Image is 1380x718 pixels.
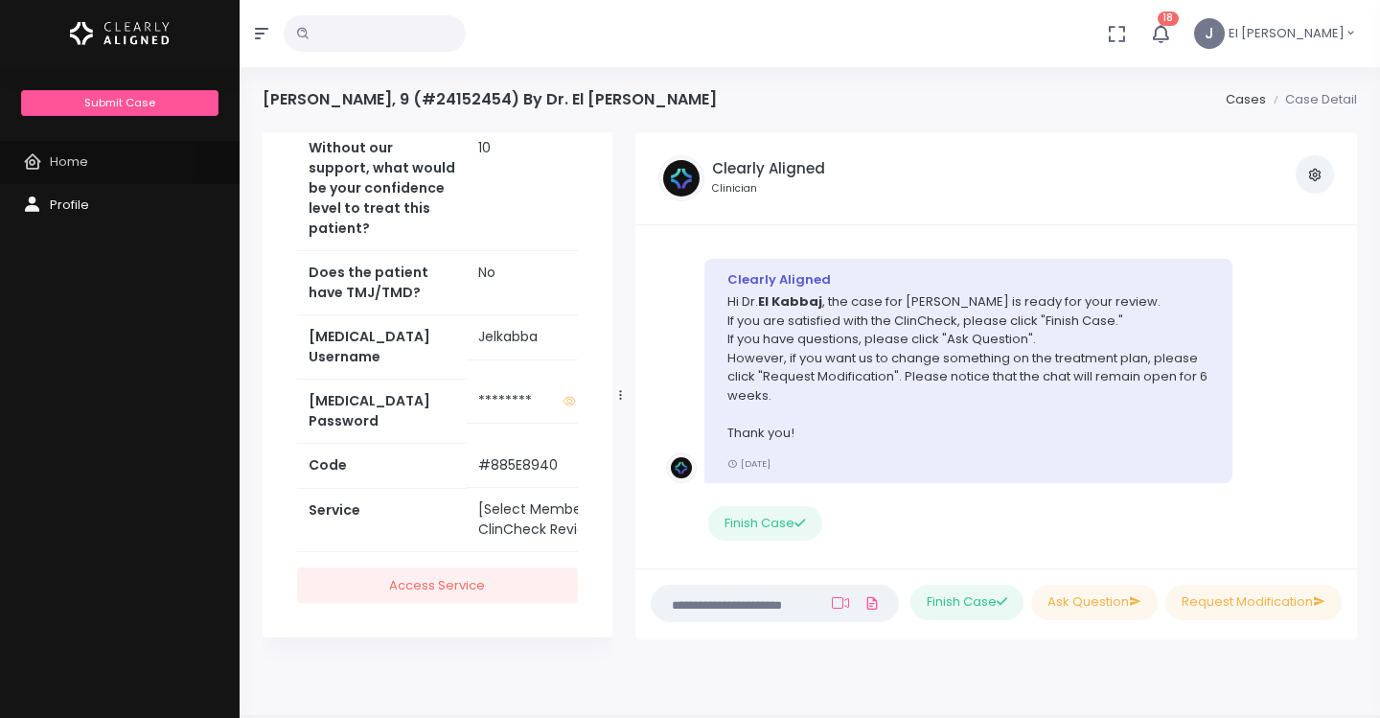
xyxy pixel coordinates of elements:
h4: [PERSON_NAME], 9 (#24152454) By Dr. El [PERSON_NAME] [263,90,717,108]
div: scrollable content [651,241,1342,550]
td: Jelkabba [467,315,623,359]
b: El Kabbaj [758,292,822,311]
img: Logo Horizontal [70,13,170,54]
a: Access Service [297,567,578,603]
span: El [PERSON_NAME] [1229,24,1345,43]
small: [DATE] [727,457,770,470]
span: Submit Case [84,95,155,110]
span: Profile [50,196,89,214]
span: J [1194,18,1225,49]
th: Without our support, what would be your confidence level to treat this patient? [297,127,467,251]
span: 18 [1158,12,1179,26]
th: Does the patient have TMJ/TMD? [297,251,467,315]
a: Add Loom Video [828,595,853,611]
span: Home [50,152,88,171]
button: Request Modification [1165,585,1342,620]
a: Cases [1226,90,1266,108]
td: No [467,251,623,315]
div: scrollable content [263,132,612,660]
td: #885E8940 [467,444,623,488]
th: [MEDICAL_DATA] Username [297,315,467,380]
th: Service [297,488,467,552]
div: Clearly Aligned [727,270,1209,290]
th: Code [297,444,467,488]
div: [Select Members] ClinCheck Review [478,499,611,540]
button: Finish Case [708,506,821,542]
a: Submit Case [21,90,218,116]
th: [MEDICAL_DATA] Password [297,380,467,444]
td: 10 [467,127,623,251]
li: Case Detail [1266,90,1357,109]
small: Clinician [712,181,825,197]
p: Hi Dr. , the case for [PERSON_NAME] is ready for your review. If you are satisfied with the ClinC... [727,292,1209,442]
button: Ask Question [1031,585,1158,620]
h5: Clearly Aligned [712,160,825,177]
button: Finish Case [910,585,1023,620]
a: Add Files [861,586,884,620]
